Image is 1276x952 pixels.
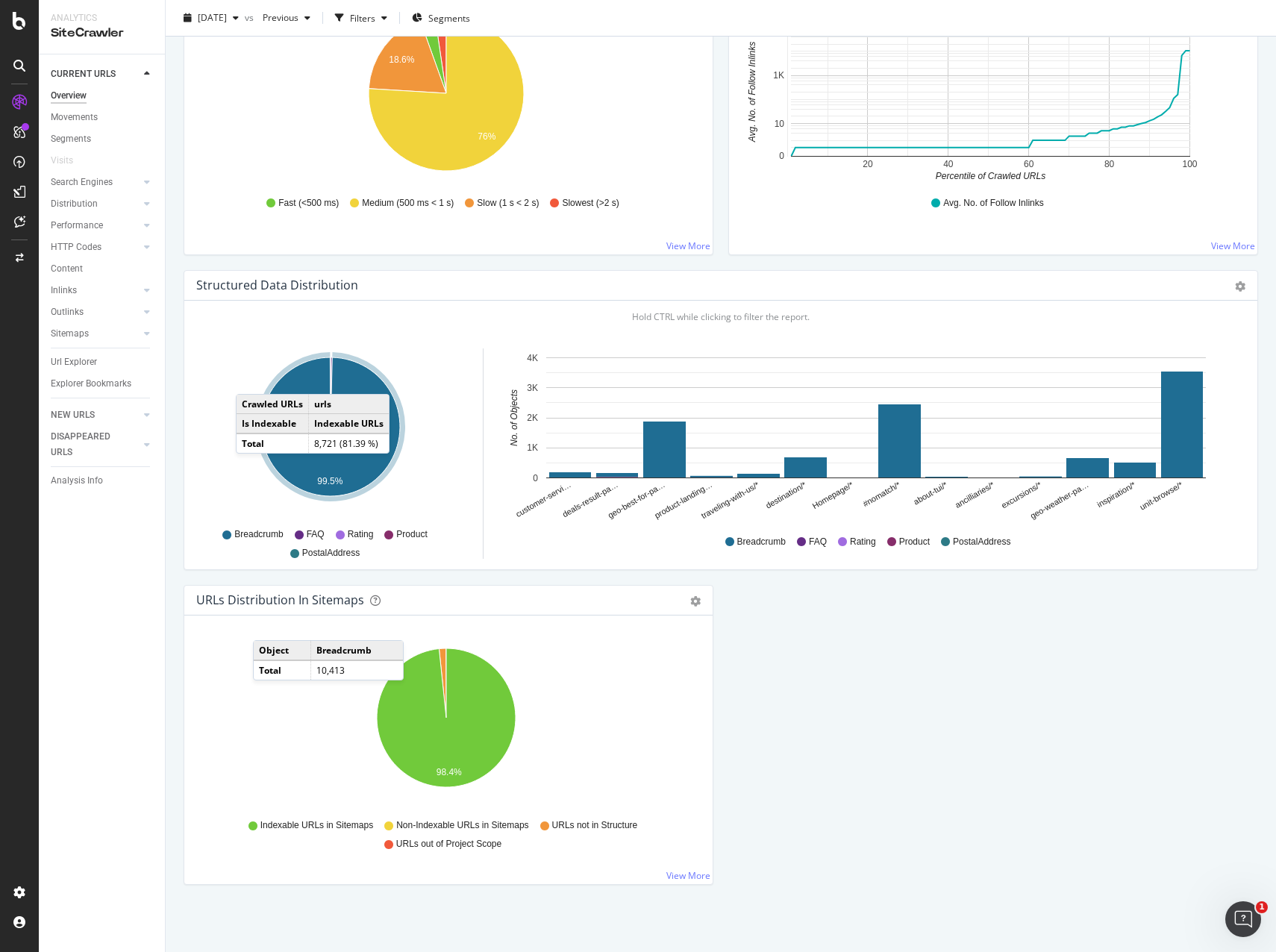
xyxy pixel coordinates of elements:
[51,218,140,234] a: Performance
[741,10,1240,183] div: A chart.
[51,153,88,169] a: Visits
[310,660,403,680] td: 10,413
[1235,281,1245,292] div: gear
[51,407,140,423] a: NEW URLS
[527,442,538,453] text: 1K
[302,547,360,560] span: PostalAddress
[51,429,126,460] div: DISAPPEARED URLS
[1211,239,1255,252] a: View More
[260,819,373,832] span: Indexable URLs in Sitemaps
[666,869,710,882] a: View More
[51,473,103,489] div: Analysis Info
[51,196,140,212] a: Distribution
[1024,159,1034,169] text: 60
[51,261,83,277] div: Content
[533,473,538,483] text: 0
[245,11,257,24] span: vs
[234,528,283,541] span: Breadcrumb
[51,304,140,320] a: Outlinks
[773,70,784,81] text: 1K
[1138,480,1184,512] text: unit-browse/*
[51,326,89,342] div: Sitemaps
[278,197,339,210] span: Fast (<500 ms)
[310,641,403,660] td: Breadcrumb
[389,54,414,65] text: 18.6%
[309,414,390,434] td: Indexable URLs
[51,25,153,42] div: SiteCrawler
[362,197,454,210] span: Medium (500 ms < 1 s)
[348,528,374,541] span: Rating
[527,353,538,363] text: 4K
[237,395,309,414] td: Crawled URLs
[254,641,310,660] td: Object
[257,11,298,24] span: Previous
[501,348,1234,522] div: A chart.
[775,119,785,129] text: 10
[51,376,131,392] div: Explorer Bookmarks
[943,197,1044,210] span: Avg. No. of Follow Inlinks
[51,429,140,460] a: DISAPPEARED URLS
[198,11,227,24] span: 2025 Sep. 12th
[51,196,98,212] div: Distribution
[809,536,827,548] span: FAQ
[309,433,390,453] td: 8,721 (81.39 %)
[196,278,358,292] div: Structured Data Distribution
[51,261,154,277] a: Content
[943,159,954,169] text: 40
[478,131,495,142] text: 76%
[1104,159,1115,169] text: 80
[406,6,476,30] button: Segments
[562,197,619,210] span: Slowest (>2 s)
[51,88,154,104] a: Overview
[396,838,501,851] span: URLs out of Project Scope
[850,536,876,548] span: Rating
[307,528,325,541] span: FAQ
[953,536,1010,548] span: PostalAddress
[51,239,101,255] div: HTTP Codes
[428,11,470,24] span: Segments
[237,414,309,434] td: Is Indexable
[527,413,538,423] text: 2K
[196,639,695,812] svg: A chart.
[51,283,77,298] div: Inlinks
[1225,901,1261,937] iframe: Intercom live chat
[477,197,539,210] span: Slow (1 s < 2 s)
[51,175,113,190] div: Search Engines
[690,596,701,607] div: gear
[1095,480,1137,509] text: inspiration/*
[51,66,140,82] a: CURRENT URLS
[350,11,375,24] div: Filters
[936,171,1045,181] text: Percentile of Crawled URLs
[51,175,140,190] a: Search Engines
[863,159,873,169] text: 20
[1000,480,1044,510] text: excursions/*
[51,354,154,370] a: Url Explorer
[254,660,310,680] td: Total
[747,42,757,143] text: Avg. No. of Follow Inlinks
[51,66,116,82] div: CURRENT URLS
[196,592,364,607] div: URLs Distribution in Sitemaps
[51,354,97,370] div: Url Explorer
[237,433,309,453] td: Total
[861,480,902,509] text: #nomatch/*
[912,480,949,507] text: about-tui/*
[51,110,98,125] div: Movements
[954,480,996,510] text: ancilliaries/*
[51,473,154,489] a: Analysis Info
[257,6,316,30] button: Previous
[51,88,87,104] div: Overview
[51,110,154,125] a: Movements
[764,480,808,510] text: destination/*
[51,283,140,298] a: Inlinks
[51,407,95,423] div: NEW URLS
[396,819,528,832] span: Non-Indexable URLs in Sitemaps
[779,151,784,161] text: 0
[51,153,73,169] div: Visits
[178,6,245,30] button: [DATE]
[196,10,695,183] svg: A chart.
[51,12,153,25] div: Analytics
[1256,901,1268,913] span: 1
[666,239,710,252] a: View More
